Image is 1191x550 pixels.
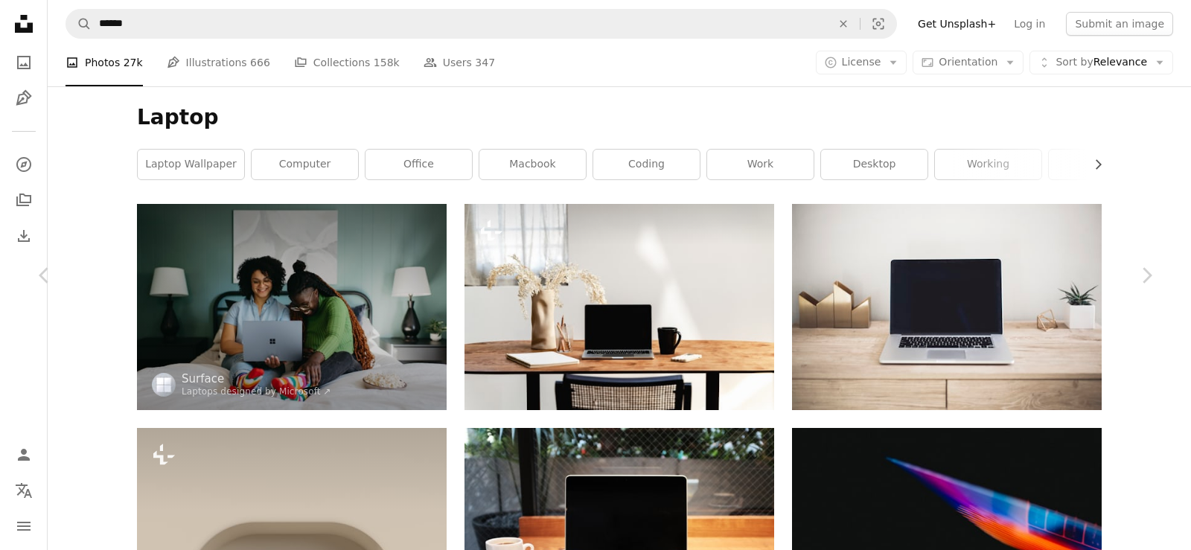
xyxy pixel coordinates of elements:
button: scroll list to the right [1085,150,1102,179]
a: laptop wallpaper [138,150,244,179]
img: a woman sitting on a bed using a laptop [137,204,447,410]
span: Orientation [939,56,997,68]
button: Language [9,476,39,505]
a: working [935,150,1041,179]
a: coding [593,150,700,179]
a: Illustrations 666 [167,39,270,86]
span: 666 [250,54,270,71]
a: Surface [182,371,331,386]
a: desktop [821,150,927,179]
a: Laptops designed by Microsoft ↗ [182,386,331,397]
a: Next [1102,204,1191,347]
button: Menu [9,511,39,541]
span: Sort by [1056,56,1093,68]
a: macbook [479,150,586,179]
a: Explore [9,150,39,179]
form: Find visuals sitewide [66,9,897,39]
a: Get Unsplash+ [909,12,1005,36]
img: a laptop computer sitting on top of a wooden table [464,204,774,410]
a: computer [252,150,358,179]
span: Relevance [1056,55,1147,70]
button: Orientation [913,51,1024,74]
button: Clear [827,10,860,38]
a: Collections 158k [294,39,400,86]
button: License [816,51,907,74]
a: Log in [1005,12,1054,36]
a: Collections [9,185,39,215]
a: a woman sitting on a bed using a laptop [137,300,447,313]
button: Submit an image [1066,12,1173,36]
a: phone [1049,150,1155,179]
img: Go to Surface's profile [152,373,176,397]
span: 158k [374,54,400,71]
button: Visual search [860,10,896,38]
h1: Laptop [137,104,1102,131]
button: Search Unsplash [66,10,92,38]
a: work [707,150,814,179]
a: Log in / Sign up [9,440,39,470]
span: 347 [475,54,495,71]
a: Users 347 [424,39,495,86]
a: laptop computer beside coffee mug [464,517,774,531]
span: License [842,56,881,68]
img: MacBook Pro on top of brown table [792,204,1102,410]
a: Illustrations [9,83,39,113]
a: a laptop computer sitting on top of a wooden table [464,300,774,313]
a: office [365,150,472,179]
a: Photos [9,48,39,77]
a: MacBook Pro on top of brown table [792,300,1102,313]
button: Sort byRelevance [1029,51,1173,74]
